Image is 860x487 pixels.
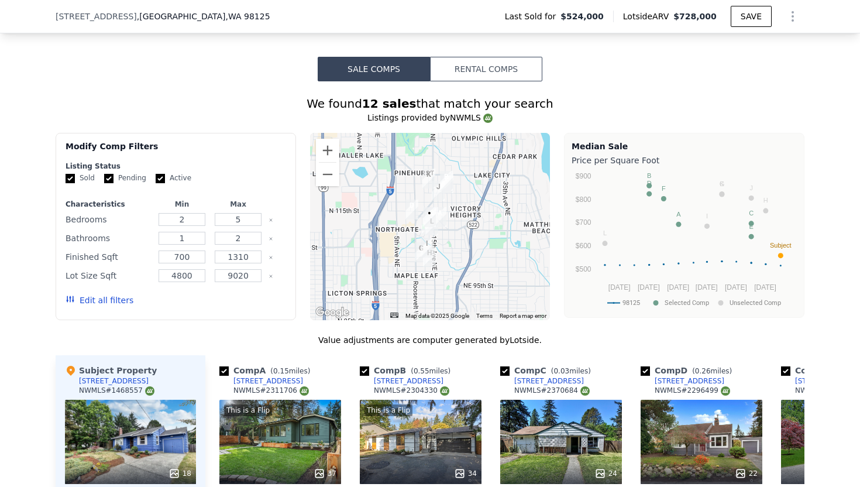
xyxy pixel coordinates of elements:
div: Listings provided by NWMLS [56,112,804,124]
label: Active [156,173,191,183]
div: [STREET_ADDRESS] [514,376,584,386]
div: Value adjustments are computer generated by Lotside . [56,334,804,346]
div: [STREET_ADDRESS] [374,376,443,386]
a: Report a map error [500,313,546,319]
text: [DATE] [754,283,776,291]
text: I [706,212,708,220]
div: A chart. [572,169,797,315]
div: Min [156,200,208,209]
a: Terms [476,313,493,319]
div: Listing Status [66,162,286,171]
span: Lotside ARV [623,11,673,22]
text: $500 [576,265,591,273]
text: Subject [770,242,792,249]
div: Comp D [641,365,737,376]
button: Clear [269,218,273,222]
text: [DATE] [608,283,631,291]
button: SAVE [731,6,772,27]
span: $728,000 [673,12,717,21]
div: 11025 17th Ave NE [434,207,446,227]
span: 0.26 [695,367,711,375]
div: 11033 15th Ave NE [425,207,438,227]
div: Modify Comp Filters [66,140,286,162]
button: Zoom in [316,139,339,162]
div: 34 [454,468,477,479]
button: Keyboard shortcuts [390,313,398,318]
button: Zoom out [316,163,339,186]
text: $900 [576,172,591,180]
div: [STREET_ADDRESS] [79,376,149,386]
text: [DATE] [667,283,689,291]
div: This is a Flip [364,404,412,416]
div: 11716 16th Ave NE [432,181,445,201]
button: Show Options [781,5,804,28]
div: 1230 NE 100th St [423,247,436,267]
button: Rental Comps [430,57,542,81]
input: Active [156,174,165,183]
div: [STREET_ADDRESS] [655,376,724,386]
text: [DATE] [725,283,747,291]
img: NWMLS Logo [300,386,309,396]
div: NWMLS # 2370684 [514,386,590,396]
div: [STREET_ADDRESS] [233,376,303,386]
span: 0.15 [273,367,289,375]
text: J [749,184,753,191]
button: Sale Comps [318,57,430,81]
text: $800 [576,196,591,204]
div: Comp C [500,365,596,376]
span: ( miles) [546,367,596,375]
span: $524,000 [560,11,604,22]
text: H [763,197,768,204]
img: Google [313,305,352,320]
span: [STREET_ADDRESS] [56,11,137,22]
text: [DATE] [638,283,660,291]
a: Open this area in Google Maps (opens a new window) [313,305,352,320]
text: L [603,229,607,236]
input: Sold [66,174,75,183]
span: ( miles) [406,367,455,375]
span: , WA 98125 [225,12,270,21]
div: Bedrooms [66,211,152,228]
div: 917 NE 113th St [405,200,418,220]
div: 37 [314,468,336,479]
span: 0.55 [414,367,429,375]
button: Clear [269,274,273,279]
div: 1906 NE 120th St [440,171,453,191]
div: Max [212,200,264,209]
div: Characteristics [66,200,152,209]
img: NWMLS Logo [580,386,590,396]
text: C [749,210,754,217]
div: Finished Sqft [66,249,152,265]
text: Selected Comp [665,299,709,307]
button: Clear [269,236,273,241]
div: 11030 14th Ave NE [423,207,436,227]
a: [STREET_ADDRESS] [641,376,724,386]
div: 12038 14th Ave NE [422,169,435,188]
img: NWMLS Logo [721,386,730,396]
text: B [647,172,651,179]
text: A [676,211,681,218]
a: [STREET_ADDRESS] [219,376,303,386]
a: [STREET_ADDRESS] [500,376,584,386]
div: 1040 NE 102nd St [415,242,428,262]
div: NWMLS # 2296499 [655,386,730,396]
div: NWMLS # 2304330 [374,386,449,396]
div: Median Sale [572,140,797,152]
label: Sold [66,173,95,183]
div: This is a Flip [224,404,272,416]
div: Comp A [219,365,315,376]
div: 1218 NE 103rd St [421,238,434,258]
div: Bathrooms [66,230,152,246]
span: 0.03 [553,367,569,375]
span: Map data ©2025 Google [405,313,469,319]
text: D [647,180,652,187]
strong: 12 sales [362,97,417,111]
div: 24 [594,468,617,479]
text: F [662,185,666,192]
div: NWMLS # 1468557 [79,386,154,396]
span: ( miles) [687,367,737,375]
div: Subject Property [65,365,157,376]
text: 98125 [622,299,640,307]
a: [STREET_ADDRESS] [360,376,443,386]
div: Lot Size Sqft [66,267,152,284]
